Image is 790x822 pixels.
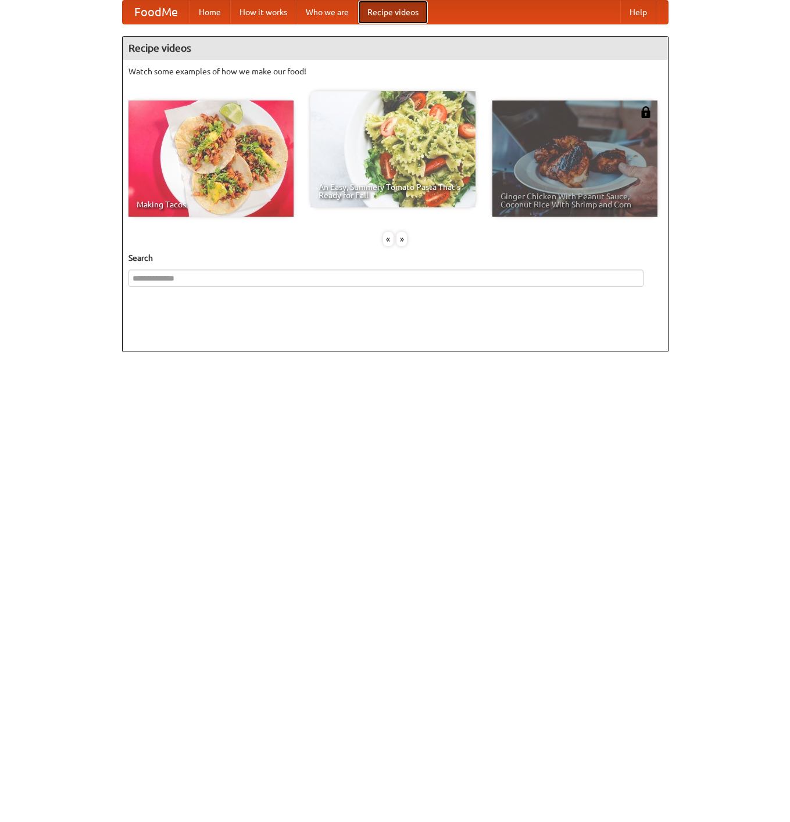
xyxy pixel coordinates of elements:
span: Making Tacos [137,200,285,209]
a: Help [620,1,656,24]
a: How it works [230,1,296,24]
h4: Recipe videos [123,37,668,60]
p: Watch some examples of how we make our food! [128,66,662,77]
a: Home [190,1,230,24]
span: An Easy, Summery Tomato Pasta That's Ready for Fall [319,183,467,199]
a: An Easy, Summery Tomato Pasta That's Ready for Fall [310,91,476,207]
a: Who we are [296,1,358,24]
div: « [383,232,394,246]
a: Making Tacos [128,100,294,217]
a: Recipe videos [358,1,428,24]
a: FoodMe [123,1,190,24]
h5: Search [128,252,662,264]
img: 483408.png [640,106,652,118]
div: » [396,232,407,246]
